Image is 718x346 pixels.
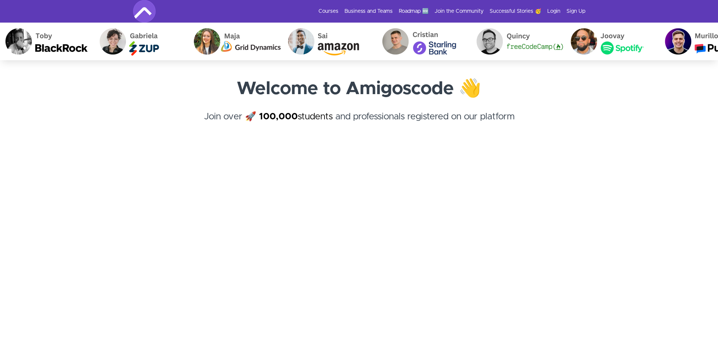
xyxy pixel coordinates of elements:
[94,23,188,60] img: Gabriela
[471,23,565,60] img: Quincy
[283,23,377,60] img: Sai
[259,112,333,121] a: 100,000students
[259,112,298,121] strong: 100,000
[188,23,283,60] img: Maja
[344,8,393,15] a: Business and Teams
[377,23,471,60] img: Cristian
[435,8,484,15] a: Join the Community
[565,23,660,60] img: Joovay
[318,8,338,15] a: Courses
[237,80,481,98] strong: Welcome to Amigoscode 👋
[566,8,585,15] a: Sign Up
[490,8,541,15] a: Successful Stories 🥳
[133,110,585,137] h4: Join over 🚀 and professionals registered on our platform
[399,8,429,15] a: Roadmap 🆕
[547,8,560,15] a: Login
